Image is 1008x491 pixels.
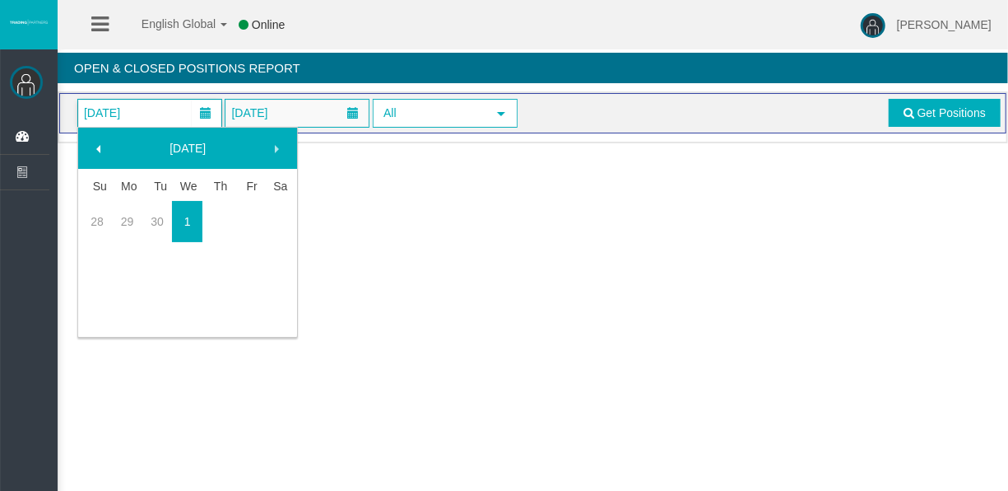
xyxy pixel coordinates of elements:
[262,171,293,201] th: Saturday
[495,107,508,120] span: select
[897,18,992,31] span: [PERSON_NAME]
[861,13,885,38] img: user-image
[112,207,142,236] a: 29
[917,106,986,119] span: Get Positions
[112,171,142,201] th: Monday
[142,171,173,201] th: Tuesday
[120,17,216,30] span: English Global
[82,207,113,236] a: 28
[233,171,263,201] th: Friday
[172,171,202,201] th: Wednesday
[8,19,49,26] img: logo.svg
[202,171,233,201] th: Thursday
[58,53,1008,83] h4: Open & Closed Positions Report
[172,201,202,242] td: Current focused date is Wednesday, October 01, 2025
[374,101,486,126] span: All
[226,101,272,124] span: [DATE]
[79,101,125,124] span: [DATE]
[172,207,202,236] a: 1
[117,133,258,163] a: [DATE]
[252,18,285,31] span: Online
[82,171,113,201] th: Sunday
[142,207,173,236] a: 30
